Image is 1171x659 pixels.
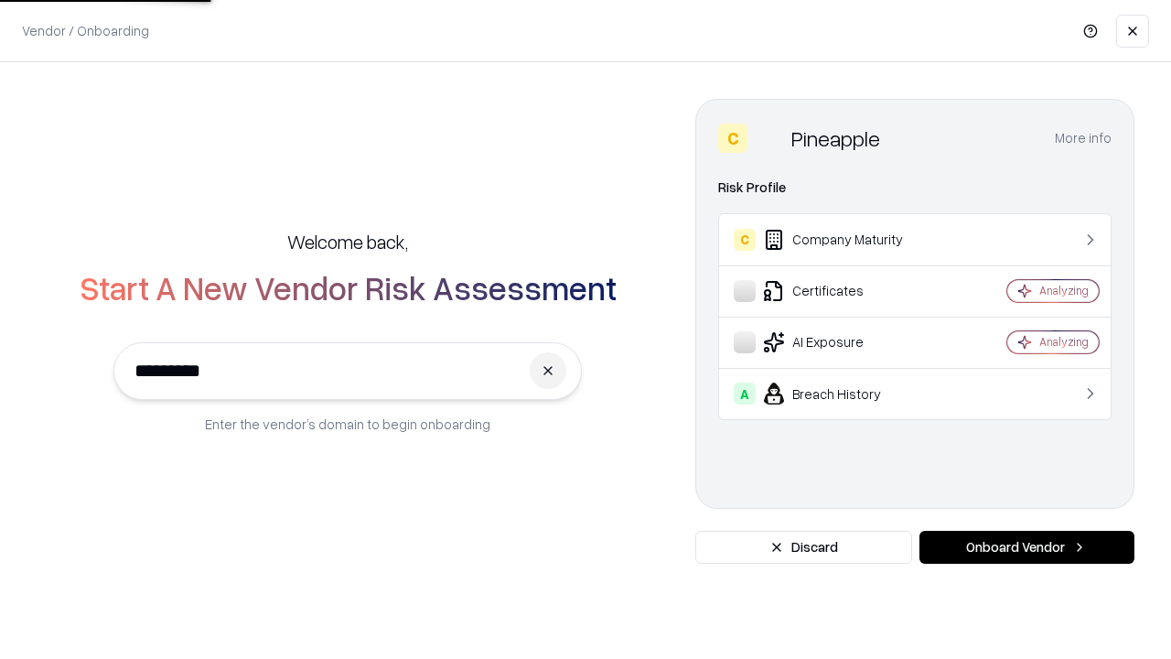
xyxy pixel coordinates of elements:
[734,383,952,405] div: Breach History
[1055,122,1112,155] button: More info
[734,229,756,251] div: C
[755,124,784,153] img: Pineapple
[734,280,952,302] div: Certificates
[287,229,408,254] h5: Welcome back,
[791,124,880,153] div: Pineapple
[1039,334,1089,350] div: Analyzing
[734,383,756,405] div: A
[718,124,747,153] div: C
[80,269,617,306] h2: Start A New Vendor Risk Assessment
[734,331,952,353] div: AI Exposure
[22,21,149,40] p: Vendor / Onboarding
[205,415,490,434] p: Enter the vendor’s domain to begin onboarding
[1039,283,1089,298] div: Analyzing
[718,177,1112,199] div: Risk Profile
[695,531,912,564] button: Discard
[734,229,952,251] div: Company Maturity
[919,531,1134,564] button: Onboard Vendor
